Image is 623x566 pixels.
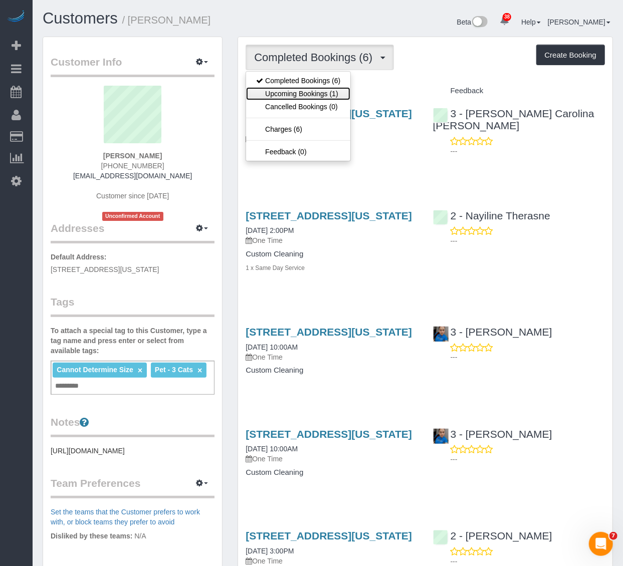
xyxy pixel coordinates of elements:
[246,468,418,477] h4: Custom Cleaning
[451,236,605,246] p: ---
[57,366,133,374] span: Cannot Determine Size
[451,454,605,464] p: ---
[246,547,294,555] a: [DATE] 3:00PM
[246,530,412,541] a: [STREET_ADDRESS][US_STATE]
[6,10,26,24] img: Automaid Logo
[246,45,394,70] button: Completed Bookings (6)
[246,454,418,464] p: One Time
[246,145,350,158] a: Feedback (0)
[451,146,605,156] p: ---
[433,428,552,440] a: 3 - [PERSON_NAME]
[433,108,594,131] a: 3 - [PERSON_NAME] Carolina [PERSON_NAME]
[246,264,305,271] small: 1 x Same Day Service
[101,162,164,170] span: [PHONE_NUMBER]
[433,87,605,95] h4: Feedback
[51,326,215,356] label: To attach a special tag to this Customer, type a tag name and press enter or select from availabl...
[134,532,146,540] span: N/A
[246,326,412,338] a: [STREET_ADDRESS][US_STATE]
[521,18,541,26] a: Help
[471,16,488,29] img: New interface
[433,326,552,338] a: 3 - [PERSON_NAME]
[43,10,118,27] a: Customers
[246,250,418,258] h4: Custom Cleaning
[51,295,215,317] legend: Tags
[96,192,169,200] span: Customer since [DATE]
[102,212,163,220] span: Unconfirmed Account
[51,55,215,77] legend: Customer Info
[51,415,215,437] legend: Notes
[122,15,211,26] small: / [PERSON_NAME]
[451,352,605,362] p: ---
[589,532,613,556] iframe: Intercom live chat
[103,152,162,160] strong: [PERSON_NAME]
[246,87,350,100] a: Upcoming Bookings (1)
[246,235,418,245] p: One Time
[246,352,418,362] p: One Time
[246,428,412,440] a: [STREET_ADDRESS][US_STATE]
[246,366,418,375] h4: Custom Cleaning
[246,123,350,136] a: Charges (6)
[495,10,514,32] a: 38
[434,327,449,342] img: 3 - Geraldin Bastidas
[51,508,200,526] a: Set the teams that the Customer prefers to work with, or block teams they prefer to avoid
[433,210,550,221] a: 2 - Nayiline Therasne
[457,18,488,26] a: Beta
[51,252,107,262] label: Default Address:
[246,226,294,234] a: [DATE] 2:00PM
[51,265,159,273] span: [STREET_ADDRESS][US_STATE]
[197,366,202,375] a: ×
[246,343,298,351] a: [DATE] 10:00AM
[246,445,298,453] a: [DATE] 10:00AM
[548,18,610,26] a: [PERSON_NAME]
[503,13,511,21] span: 38
[138,366,142,375] a: ×
[73,172,192,180] a: [EMAIL_ADDRESS][DOMAIN_NAME]
[246,74,350,87] a: Completed Bookings (6)
[536,45,605,66] button: Create Booking
[433,530,552,541] a: 2 - [PERSON_NAME]
[155,366,193,374] span: Pet - 3 Cats
[434,429,449,444] img: 3 - Geraldin Bastidas
[51,531,132,541] label: Disliked by these teams:
[51,446,215,456] pre: [URL][DOMAIN_NAME]
[246,210,412,221] a: [STREET_ADDRESS][US_STATE]
[51,476,215,498] legend: Team Preferences
[254,51,377,64] span: Completed Bookings (6)
[609,532,617,540] span: 7
[246,556,418,566] p: One Time
[246,100,350,113] a: Cancelled Bookings (0)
